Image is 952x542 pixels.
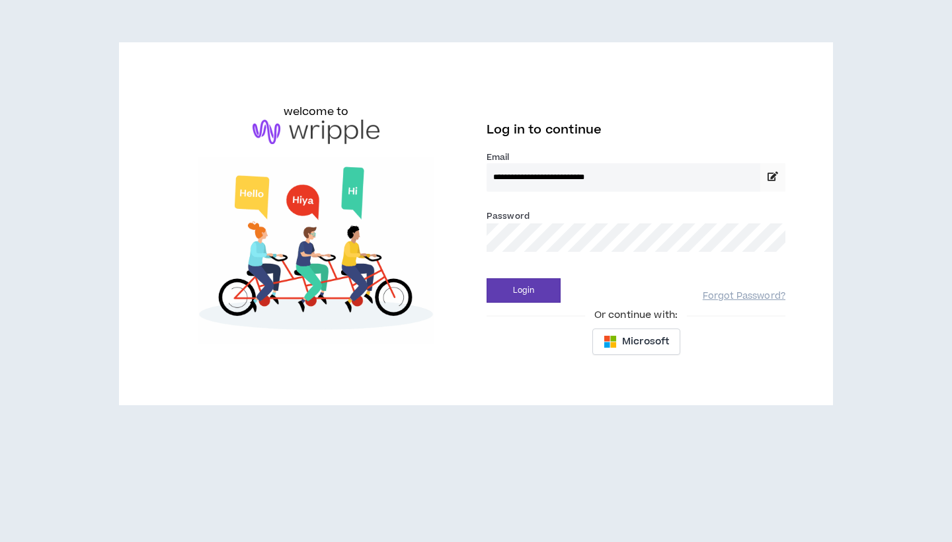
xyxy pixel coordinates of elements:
img: Welcome to Wripple [167,157,465,344]
span: Microsoft [622,334,669,349]
span: Log in to continue [487,122,602,138]
span: Or continue with: [585,308,687,323]
a: Forgot Password? [703,290,785,303]
button: Microsoft [592,329,680,355]
img: logo-brand.png [253,120,379,145]
label: Password [487,210,530,222]
label: Email [487,151,785,163]
h6: welcome to [284,104,349,120]
button: Login [487,278,561,303]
